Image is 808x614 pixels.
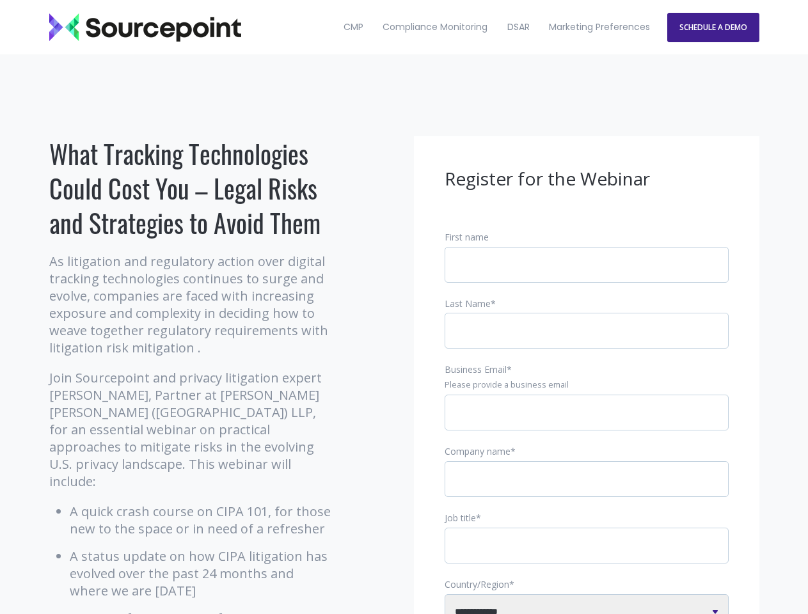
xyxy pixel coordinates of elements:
[445,512,476,524] span: Job title
[445,167,729,191] h3: Register for the Webinar
[445,363,507,375] span: Business Email
[49,13,241,42] img: Sourcepoint_logo_black_transparent (2)-2
[49,253,334,356] p: As litigation and regulatory action over digital tracking technologies continues to surge and evo...
[70,503,334,537] li: A quick crash course on CIPA 101, for those new to the space or in need of a refresher
[445,445,511,457] span: Company name
[445,231,489,243] span: First name
[49,369,334,490] p: Join Sourcepoint and privacy litigation expert [PERSON_NAME], Partner at [PERSON_NAME] [PERSON_NA...
[70,547,334,599] li: A status update on how CIPA litigation has evolved over the past 24 months and where we are [DATE]
[445,578,509,590] span: Country/Region
[667,13,759,42] a: SCHEDULE A DEMO
[49,136,334,240] h1: What Tracking Technologies Could Cost You – Legal Risks and Strategies to Avoid Them
[445,297,491,310] span: Last Name
[445,379,729,391] legend: Please provide a business email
